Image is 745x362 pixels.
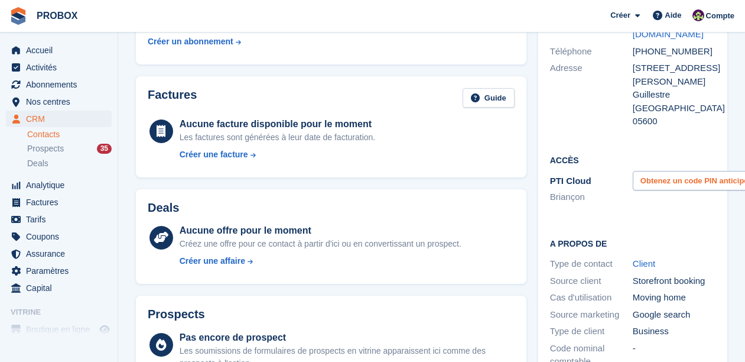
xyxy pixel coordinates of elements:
div: [STREET_ADDRESS][PERSON_NAME] [633,62,715,88]
span: Prospects [27,143,64,154]
div: Type de contact [550,257,633,271]
div: Storefront booking [633,274,715,288]
span: Capital [26,280,97,296]
div: Pas encore de prospect [180,331,515,345]
a: Client [633,258,655,269]
a: Créer une facture [180,148,376,161]
a: menu [6,194,112,211]
div: Téléphone [550,45,633,59]
a: Deals [27,157,112,170]
div: Créer une affaire [180,255,245,267]
h2: Deals [148,201,179,215]
a: Contacts [27,129,112,140]
a: Boutique d'aperçu [97,322,112,337]
div: [PHONE_NUMBER] [633,45,715,59]
a: menu [6,263,112,279]
a: menu [6,211,112,228]
a: menu [6,228,112,245]
span: Vitrine [11,306,118,318]
div: Aucune offre pour le moment [180,224,461,238]
img: Jackson Collins [692,9,704,21]
div: Moving home [633,291,715,305]
span: Créer [610,9,630,21]
span: Boutique en ligne [26,321,97,338]
span: Assurance [26,245,97,262]
a: Guide [463,88,515,108]
div: Source client [550,274,633,288]
span: Abonnements [26,76,97,93]
div: 05600 [633,115,715,128]
div: Google search [633,308,715,322]
h2: Accès [550,154,715,166]
div: Source marketing [550,308,633,322]
a: menu [6,280,112,296]
a: Créer une affaire [180,255,461,267]
a: menu [6,93,112,110]
span: Analytique [26,177,97,193]
h2: Prospects [148,308,205,321]
a: Créer un abonnement [148,31,241,53]
span: Nos centres [26,93,97,110]
div: Créer un abonnement [148,35,233,48]
div: Créez une offre pour ce contact à partir d'ici ou en convertissant un prospect. [180,238,461,250]
div: Type de client [550,325,633,338]
div: 35 [97,144,112,154]
div: Créer une facture [180,148,248,161]
span: Accueil [26,42,97,59]
a: Prospects 35 [27,143,112,155]
span: PTI Cloud [550,176,591,186]
a: menu [6,59,112,76]
h2: Factures [148,88,197,108]
h2: A propos de [550,237,715,249]
a: menu [6,321,112,338]
span: Factures [26,194,97,211]
a: menu [6,111,112,127]
div: Adresse [550,62,633,128]
div: Les factures sont générées à leur date de facturation. [180,131,376,144]
span: Aide [665,9,681,21]
div: Guillestre [633,88,715,102]
span: Activités [26,59,97,76]
div: Aucune facture disponible pour le moment [180,117,376,131]
div: Cas d'utilisation [550,291,633,305]
span: Tarifs [26,211,97,228]
a: menu [6,76,112,93]
a: menu [6,177,112,193]
span: Deals [27,158,48,169]
a: PROBOX [32,6,82,25]
span: CRM [26,111,97,127]
img: stora-icon-8386f47178a22dfd0bd8f6a31ec36ba5ce8667c1dd55bd0f319d3a0aa187defe.svg [9,7,27,25]
a: menu [6,42,112,59]
div: [GEOGRAPHIC_DATA] [633,102,715,115]
li: Briançon [550,190,633,204]
span: Paramètres [26,263,97,279]
div: Business [633,325,715,338]
span: Coupons [26,228,97,245]
span: Compte [706,10,734,22]
a: menu [6,245,112,262]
